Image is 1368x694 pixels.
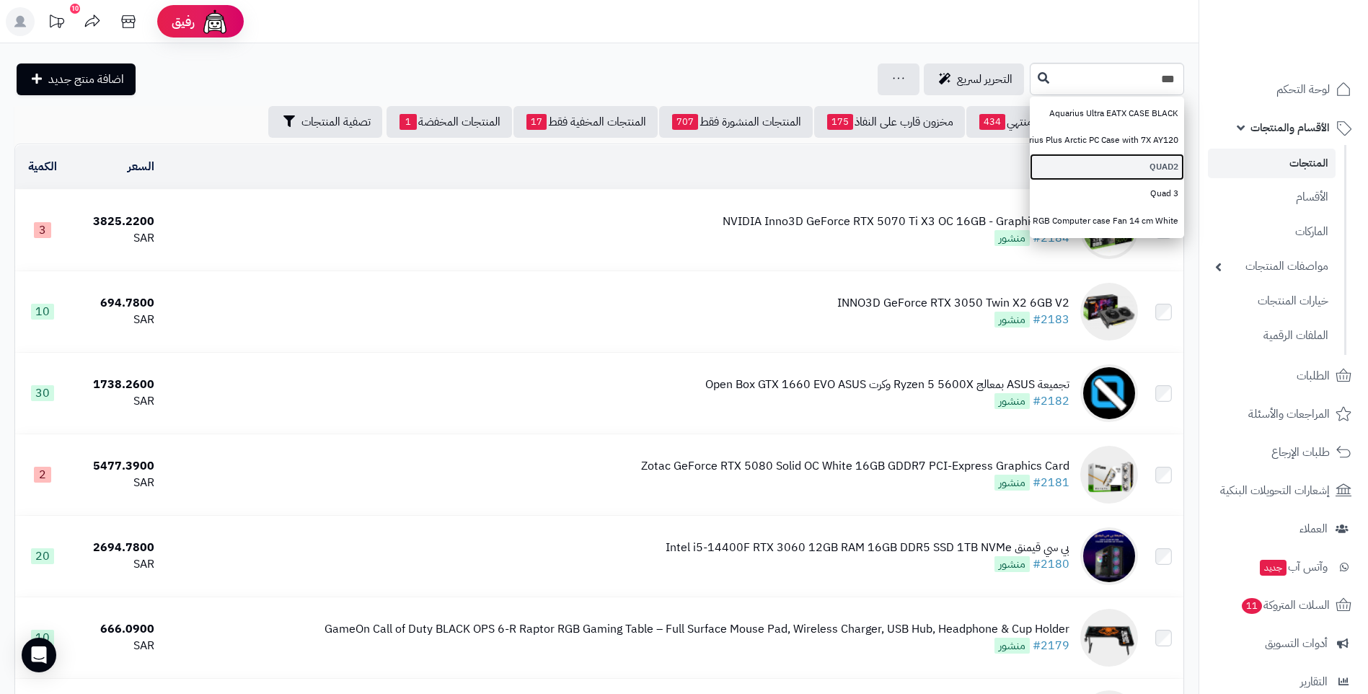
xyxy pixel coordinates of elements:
[994,475,1030,491] span: منشور
[1033,311,1069,328] a: #2183
[1248,404,1330,424] span: المراجعات والأسئلة
[1208,550,1359,584] a: وآتس آبجديد
[400,114,417,130] span: 1
[38,7,74,40] a: تحديثات المنصة
[526,114,547,130] span: 17
[325,621,1069,638] div: GameOn Call of Duty BLACK OPS 6-R Raptor RGB Gaming Table – Full Surface Mouse Pad, Wireless Char...
[1080,283,1138,341] img: INNO3D GeForce RTX 3050 Twin X2 6GB V2
[76,638,154,654] div: SAR
[31,304,54,320] span: 10
[34,222,51,238] span: 3
[1033,229,1069,247] a: #2184
[1080,364,1138,422] img: تجميعة ASUS بمعالج Ryzen 5 5600X وكرت Open Box GTX 1660 EVO ASUS
[1033,555,1069,573] a: #2180
[1030,180,1184,207] a: Quad 3
[827,114,853,130] span: 175
[924,63,1024,95] a: التحرير لسريع
[387,106,512,138] a: المنتجات المخفضة1
[31,630,54,646] span: 10
[1208,435,1359,470] a: طلبات الإرجاع
[76,458,154,475] div: 5477.3900
[1030,100,1184,127] a: Aquarius Ultra EATX CASE BLACK
[1208,626,1359,661] a: أدوات التسويق
[76,230,154,247] div: SAR
[1208,320,1336,351] a: الملفات الرقمية
[666,540,1069,556] div: بي سي قيمنق Intel i5-14400F RTX 3060 12GB RAM 16GB DDR5 SSD 1TB NVMe
[1250,118,1330,138] span: الأقسام والمنتجات
[1033,474,1069,491] a: #2181
[172,13,195,30] span: رفيق
[76,393,154,410] div: SAR
[513,106,658,138] a: المنتجات المخفية فقط17
[1208,511,1359,546] a: العملاء
[994,556,1030,572] span: منشور
[1030,208,1184,234] a: Thermaltake Riing Quad 14 RGB Computer case Fan 14 cm White
[76,540,154,556] div: 2694.7800
[1080,527,1138,585] img: بي سي قيمنق Intel i5-14400F RTX 3060 12GB RAM 16GB DDR5 SSD 1TB NVMe
[1299,519,1328,539] span: العملاء
[48,71,124,88] span: اضافة منتج جديد
[1265,633,1328,654] span: أدوات التسويق
[76,621,154,638] div: 666.0900
[1297,366,1330,386] span: الطلبات
[994,312,1030,328] span: منشور
[70,4,80,14] div: 10
[76,377,154,393] div: 1738.2600
[994,638,1030,654] span: منشور
[22,638,56,672] div: Open Intercom Messenger
[76,475,154,491] div: SAR
[128,158,154,175] a: السعر
[723,214,1069,230] div: NVIDIA Inno3D GeForce RTX 5070 Ti X3 OC 16GB - Graphics Card
[837,295,1069,312] div: INNO3D GeForce RTX 3050 Twin X2 6GB V2
[28,158,57,175] a: الكمية
[979,114,1005,130] span: 434
[1208,286,1336,317] a: خيارات المنتجات
[1208,149,1336,178] a: المنتجات
[76,295,154,312] div: 694.7800
[1208,397,1359,431] a: المراجعات والأسئلة
[1242,598,1262,614] span: 11
[1220,480,1330,501] span: إشعارات التحويلات البنكية
[957,71,1012,88] span: التحرير لسريع
[1208,72,1359,107] a: لوحة التحكم
[966,106,1077,138] a: مخزون منتهي434
[1208,588,1359,623] a: السلات المتروكة11
[1276,79,1330,100] span: لوحة التحكم
[659,106,813,138] a: المنتجات المنشورة فقط707
[76,556,154,573] div: SAR
[1208,359,1359,393] a: الطلبات
[200,7,229,36] img: ai-face.png
[1208,182,1336,213] a: الأقسام
[1080,446,1138,504] img: Zotac GeForce RTX 5080 Solid OC White 16GB GDDR7 PCI-Express Graphics Card
[268,106,382,138] button: تصفية المنتجات
[672,114,698,130] span: 707
[1208,251,1336,282] a: مواصفات المنتجات
[301,113,371,131] span: تصفية المنتجات
[31,548,54,564] span: 20
[34,467,51,483] span: 2
[1271,442,1330,462] span: طلبات الإرجاع
[1033,637,1069,654] a: #2179
[1030,154,1184,180] a: QUAD2
[641,458,1069,475] div: Zotac GeForce RTX 5080 Solid OC White 16GB GDDR7 PCI-Express Graphics Card
[1300,672,1328,692] span: التقارير
[1033,392,1069,410] a: #2182
[1080,609,1138,667] img: GameOn Call of Duty BLACK OPS 6-R Raptor RGB Gaming Table – Full Surface Mouse Pad, Wireless Char...
[994,393,1030,409] span: منشور
[1208,473,1359,508] a: إشعارات التحويلات البنكية
[814,106,965,138] a: مخزون قارب على النفاذ175
[17,63,136,95] a: اضافة منتج جديد
[76,312,154,328] div: SAR
[1208,216,1336,247] a: الماركات
[31,385,54,401] span: 30
[76,214,154,230] div: 3825.2200
[1260,560,1287,576] span: جديد
[1240,595,1330,615] span: السلات المتروكة
[705,377,1069,393] div: تجميعة ASUS بمعالج Ryzen 5 5600X وكرت Open Box GTX 1660 EVO ASUS
[994,230,1030,246] span: منشور
[1258,557,1328,577] span: وآتس آب
[1030,127,1184,154] a: ATX Xigmatek Aquarius Plus Arctic PC Case with 7X AY120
